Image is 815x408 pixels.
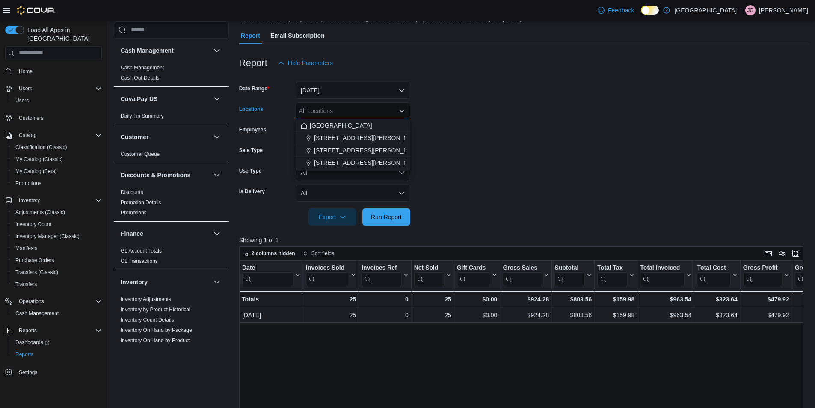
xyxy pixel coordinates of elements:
[414,264,451,286] button: Net Sold
[9,307,105,319] button: Cash Management
[252,250,295,257] span: 2 columns hidden
[457,310,498,320] div: $0.00
[608,6,634,15] span: Feedback
[12,308,102,319] span: Cash Management
[296,119,410,169] div: Choose from the following options
[640,264,685,286] div: Total Invoiced
[296,132,410,144] button: [STREET_ADDRESS][PERSON_NAME]
[362,310,408,320] div: 0
[306,294,356,304] div: 25
[314,158,423,167] span: [STREET_ADDRESS][PERSON_NAME]
[12,337,53,348] a: Dashboards
[17,6,55,15] img: Cova
[503,264,542,286] div: Gross Sales
[121,74,160,81] span: Cash Out Details
[12,349,37,360] a: Reports
[239,147,263,154] label: Sale Type
[114,246,229,270] div: Finance
[15,195,102,205] span: Inventory
[121,278,148,286] h3: Inventory
[314,146,423,155] span: [STREET_ADDRESS][PERSON_NAME]
[19,197,40,204] span: Inventory
[777,248,787,259] button: Display options
[121,229,210,238] button: Finance
[9,348,105,360] button: Reports
[121,113,164,119] a: Daily Tip Summary
[12,142,102,152] span: Classification (Classic)
[296,157,410,169] button: [STREET_ADDRESS][PERSON_NAME]
[15,83,36,94] button: Users
[212,277,222,287] button: Inventory
[12,337,102,348] span: Dashboards
[15,209,65,216] span: Adjustments (Classic)
[743,264,782,272] div: Gross Profit
[15,180,41,187] span: Promotions
[121,258,158,264] a: GL Transactions
[310,121,372,130] span: [GEOGRAPHIC_DATA]
[503,264,542,272] div: Gross Sales
[239,58,267,68] h3: Report
[121,337,190,343] a: Inventory On Hand by Product
[15,195,43,205] button: Inventory
[15,144,67,151] span: Classification (Classic)
[121,278,210,286] button: Inventory
[12,219,55,229] a: Inventory Count
[242,264,300,286] button: Date
[121,327,192,334] span: Inventory On Hand by Package
[9,95,105,107] button: Users
[9,141,105,153] button: Classification (Classic)
[554,294,592,304] div: $803.56
[296,185,410,202] button: All
[743,264,789,286] button: Gross Profit
[114,63,229,86] div: Cash Management
[121,189,143,196] span: Discounts
[554,264,585,286] div: Subtotal
[212,170,222,180] button: Discounts & Promotions
[597,264,634,286] button: Total Tax
[306,264,349,286] div: Invoices Sold
[15,366,102,377] span: Settings
[12,231,102,241] span: Inventory Manager (Classic)
[12,219,102,229] span: Inventory Count
[121,247,162,254] span: GL Account Totals
[743,294,789,304] div: $479.92
[19,132,36,139] span: Catalog
[503,310,549,320] div: $924.28
[121,151,160,157] a: Customer Queue
[503,264,549,286] button: Gross Sales
[12,255,58,265] a: Purchase Orders
[242,264,293,272] div: Date
[2,366,105,378] button: Settings
[597,310,634,320] div: $159.98
[15,367,41,378] a: Settings
[2,129,105,141] button: Catalog
[114,149,229,163] div: Customer
[19,85,32,92] span: Users
[740,5,742,15] p: |
[296,164,410,181] button: All
[398,107,405,114] button: Close list of options
[456,264,490,272] div: Gift Cards
[15,113,47,123] a: Customers
[554,264,592,286] button: Subtotal
[121,133,148,141] h3: Customer
[12,95,32,106] a: Users
[15,281,37,288] span: Transfers
[697,264,737,286] button: Total Cost
[121,296,171,303] span: Inventory Adjustments
[640,264,685,272] div: Total Invoiced
[121,337,190,344] span: Inventory On Hand by Product
[12,267,62,277] a: Transfers (Classic)
[5,62,102,401] nav: Complex example
[240,248,299,259] button: 2 columns hidden
[674,5,737,15] p: [GEOGRAPHIC_DATA]
[15,113,102,123] span: Customers
[9,254,105,266] button: Purchase Orders
[12,178,102,188] span: Promotions
[121,200,161,205] a: Promotion Details
[239,106,264,113] label: Locations
[456,264,490,286] div: Gift Card Sales
[456,264,497,286] button: Gift Cards
[2,194,105,206] button: Inventory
